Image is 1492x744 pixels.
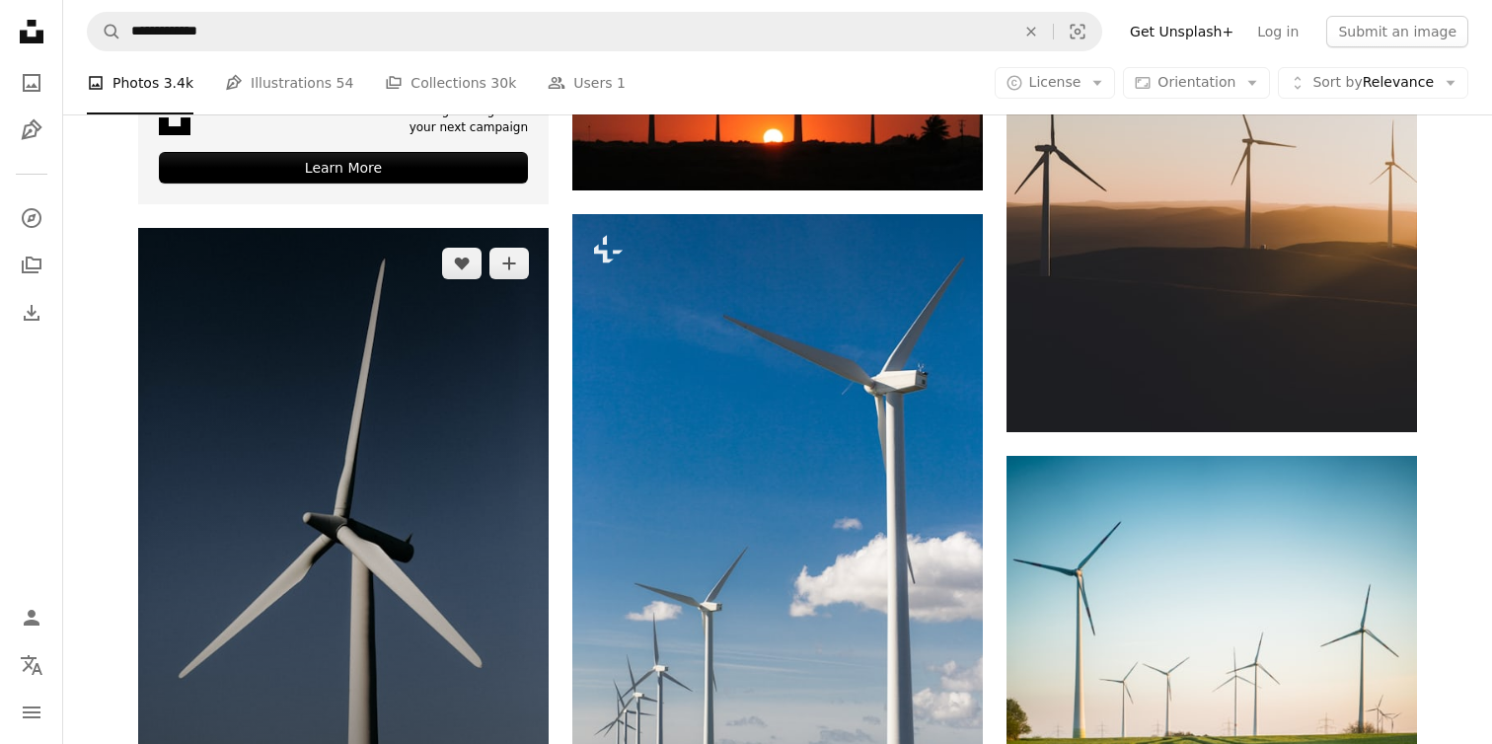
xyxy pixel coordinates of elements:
span: Sort by [1312,74,1362,90]
span: On-brand and on budget images for your next campaign [301,103,528,136]
button: Language [12,645,51,685]
button: Visual search [1054,13,1101,50]
a: Get Unsplash+ [1118,16,1245,47]
a: Collections [12,246,51,285]
button: License [995,67,1116,99]
span: 1 [617,72,626,94]
a: Illustrations [12,111,51,150]
a: white wind turbine [1007,115,1417,133]
button: Search Unsplash [88,13,121,50]
span: 30k [490,72,516,94]
a: Log in / Sign up [12,598,51,637]
a: Log in [1245,16,1310,47]
span: 54 [336,72,354,94]
button: Clear [1009,13,1053,50]
a: Users 1 [548,51,626,114]
a: Home — Unsplash [12,12,51,55]
a: white wind turbine under blue sky during daytime [138,526,549,544]
img: file-1631678316303-ed18b8b5cb9cimage [159,104,190,135]
span: License [1029,74,1082,90]
form: Find visuals sitewide [87,12,1102,51]
button: Sort byRelevance [1278,67,1468,99]
span: Orientation [1157,74,1235,90]
button: Submit an image [1326,16,1468,47]
span: Relevance [1312,73,1434,93]
a: a row of wind turbines in a field [572,513,983,531]
button: Add to Collection [489,248,529,279]
a: Download History [12,293,51,333]
a: Collections 30k [385,51,516,114]
a: Explore [12,198,51,238]
div: Learn More [159,152,528,184]
a: Illustrations 54 [225,51,353,114]
button: Menu [12,693,51,732]
a: Photos [12,63,51,103]
button: Like [442,248,482,279]
button: Orientation [1123,67,1270,99]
